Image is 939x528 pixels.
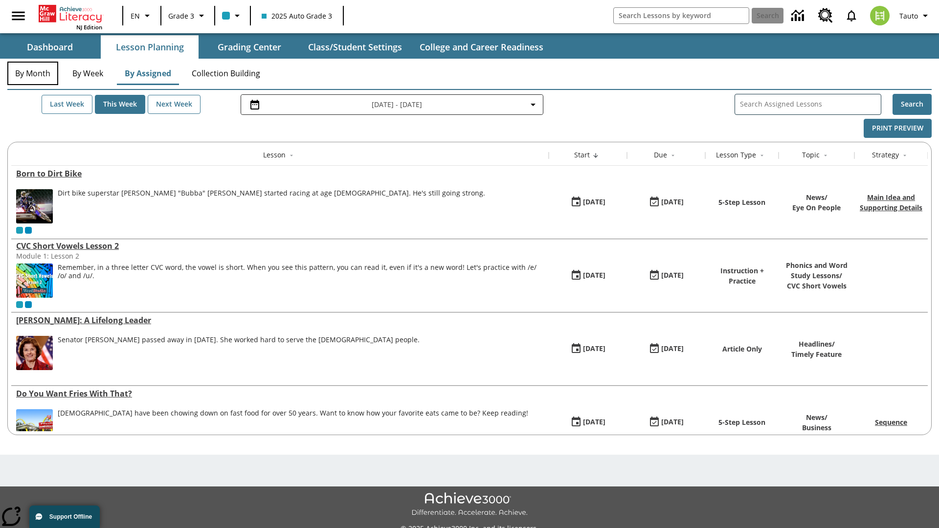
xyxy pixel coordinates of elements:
[262,11,332,21] span: 2025 Auto Grade 3
[645,413,687,432] button: 08/27/25: Last day the lesson can be accessed
[168,11,194,21] span: Grade 3
[101,35,199,59] button: Lesson Planning
[895,7,935,24] button: Profile/Settings
[49,513,92,520] span: Support Offline
[372,99,422,110] span: [DATE] - [DATE]
[117,62,179,85] button: By Assigned
[864,3,895,28] button: Select a new avatar
[39,4,102,23] a: Home
[583,416,605,428] div: [DATE]
[25,301,32,308] div: OL 2025 Auto Grade 4
[783,281,850,291] p: CVC Short Vowels
[872,150,899,160] div: Strategy
[29,506,100,528] button: Support Offline
[58,409,528,443] div: Americans have been chowing down on fast food for over 50 years. Want to know how your favorite e...
[25,227,32,234] div: OL 2025 Auto Grade 4
[590,150,602,161] button: Sort
[148,95,201,114] button: Next Week
[1,35,99,59] button: Dashboard
[893,94,932,115] button: Search
[42,95,92,114] button: Last Week
[710,265,774,286] p: Instruction + Practice
[567,266,609,285] button: 08/27/25: First time the lesson was available
[95,95,145,114] button: This Week
[16,168,544,179] div: Born to Dirt Bike
[654,150,667,160] div: Due
[16,227,23,234] div: Current Class
[792,202,841,213] p: Eye On People
[645,193,687,212] button: 08/27/25: Last day the lesson can be accessed
[218,7,247,24] button: Class color is light blue. Change class color
[245,99,539,110] button: Select the date range menu item
[16,251,163,261] div: Module 1: Lesson 2
[286,150,297,161] button: Sort
[583,343,605,355] div: [DATE]
[812,2,839,29] a: Resource Center, Will open in new tab
[63,62,112,85] button: By Week
[16,388,544,399] div: Do You Want Fries With That?
[16,189,53,223] img: Motocross racer James Stewart flies through the air on his dirt bike.
[718,417,765,427] p: 5-Step Lesson
[164,7,211,24] button: Grade: Grade 3, Select a grade
[16,409,53,443] img: One of the first McDonald's stores, with the iconic red sign and golden arches.
[4,1,33,30] button: Open side menu
[567,193,609,212] button: 08/27/25: First time the lesson was available
[574,150,590,160] div: Start
[184,62,268,85] button: Collection Building
[820,150,831,161] button: Sort
[756,150,768,161] button: Sort
[201,35,298,59] button: Grading Center
[792,192,841,202] p: News /
[864,119,932,138] button: Print Preview
[645,340,687,358] button: 08/27/25: Last day the lesson can be accessed
[527,99,539,110] svg: Collapse Date Range Filter
[263,150,286,160] div: Lesson
[839,3,864,28] a: Notifications
[16,241,544,251] div: CVC Short Vowels Lesson 2
[791,339,842,349] p: Headlines /
[583,269,605,282] div: [DATE]
[16,336,53,370] img: Senator Dianne Feinstein of California smiles with the U.S. flag behind her.
[411,492,528,517] img: Achieve3000 Differentiate Accelerate Achieve
[860,193,922,212] a: Main Idea and Supporting Details
[645,266,687,285] button: 08/27/25: Last day the lesson can be accessed
[899,150,911,161] button: Sort
[783,260,850,281] p: Phonics and Word Study Lessons /
[614,8,749,23] input: search field
[58,336,420,344] div: Senator [PERSON_NAME] passed away in [DATE]. She worked hard to serve the [DEMOGRAPHIC_DATA] people.
[899,11,918,21] span: Tauto
[661,269,684,282] div: [DATE]
[16,388,544,399] a: Do You Want Fries With That?, Lessons
[716,150,756,160] div: Lesson Type
[875,418,907,427] a: Sequence
[740,97,881,111] input: Search Assigned Lessons
[718,197,765,207] p: 5-Step Lesson
[7,62,58,85] button: By Month
[802,150,820,160] div: Topic
[16,315,544,326] div: Dianne Feinstein: A Lifelong Leader
[58,264,544,280] p: Remember, in a three letter CVC word, the vowel is short. When you see this pattern, you can read...
[58,409,528,418] div: [DEMOGRAPHIC_DATA] have been chowing down on fast food for over 50 years. Want to know how your f...
[126,7,157,24] button: Language: EN, Select a language
[802,412,831,422] p: News /
[661,416,684,428] div: [DATE]
[58,336,420,370] div: Senator Dianne Feinstein passed away in September 2023. She worked hard to serve the American peo...
[58,189,485,198] div: Dirt bike superstar [PERSON_NAME] "Bubba" [PERSON_NAME] started racing at age [DEMOGRAPHIC_DATA]....
[583,196,605,208] div: [DATE]
[567,340,609,358] button: 08/27/25: First time the lesson was available
[16,315,544,326] a: Dianne Feinstein: A Lifelong Leader, Lessons
[802,422,831,433] p: Business
[300,35,410,59] button: Class/Student Settings
[39,3,102,31] div: Home
[16,301,23,308] div: Current Class
[722,344,762,354] p: Article Only
[412,35,551,59] button: College and Career Readiness
[58,189,485,223] span: Dirt bike superstar James "Bubba" Stewart started racing at age 4. He's still going strong.
[16,264,53,298] img: CVC Short Vowels Lesson 2.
